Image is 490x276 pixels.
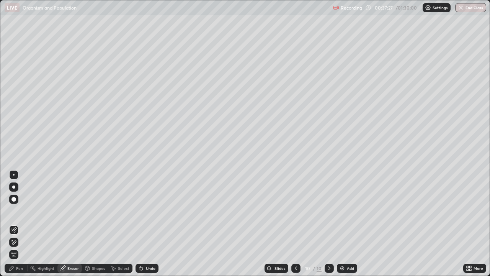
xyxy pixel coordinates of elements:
div: Slides [274,266,285,270]
div: Undo [146,266,155,270]
div: More [474,266,483,270]
div: Add [347,266,354,270]
img: recording.375f2c34.svg [333,5,339,11]
div: Select [118,266,129,270]
img: end-class-cross [458,5,464,11]
img: add-slide-button [339,265,345,271]
div: 10 [317,265,322,272]
p: Settings [433,6,448,10]
div: Pen [16,266,23,270]
p: LIVE [7,5,17,11]
div: 10 [304,266,311,271]
div: Eraser [67,266,79,270]
p: Recording [341,5,362,11]
div: Shapes [92,266,105,270]
img: class-settings-icons [425,5,431,11]
p: Organism and Population [23,5,77,11]
button: End Class [455,3,486,12]
div: / [313,266,315,271]
div: Highlight [38,266,54,270]
span: Erase all [10,252,18,257]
